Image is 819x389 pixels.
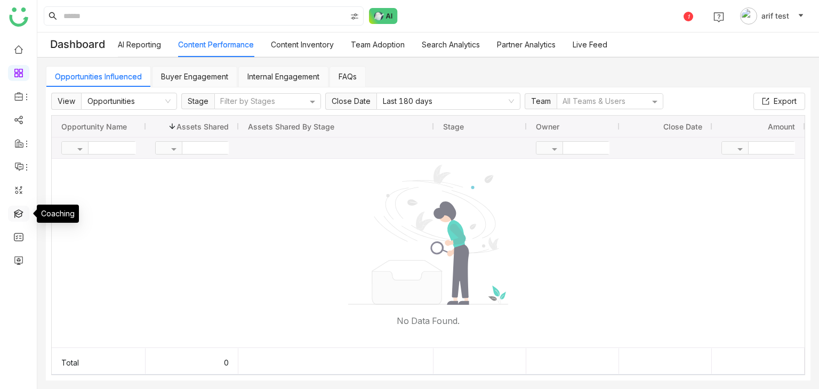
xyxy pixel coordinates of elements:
img: search-type.svg [350,12,359,21]
span: Team [531,96,551,106]
a: Live Feed [573,40,607,49]
a: Partner Analytics [497,40,556,49]
nz-select-item: Opportunities [87,93,171,109]
img: logo [9,7,28,27]
span: arif test [761,10,789,22]
span: Opportunity Name [61,122,127,131]
div: Coaching [37,205,79,223]
span: Close Date [663,122,702,131]
span: Amount [768,122,795,131]
span: Assets Shared [176,122,229,131]
img: help.svg [713,12,724,22]
div: 1 [684,12,693,21]
span: Owner [536,122,559,131]
a: Opportunities Influenced [55,72,142,81]
span: Close Date [325,93,376,110]
button: Export [753,93,805,110]
span: View [51,93,81,110]
div: Total [61,349,136,377]
div: 0 [155,349,229,377]
a: FAQs [339,72,357,81]
span: Stage [443,122,464,131]
button: arif test [738,7,806,25]
nz-select-item: Last 180 days [383,93,514,109]
a: Buyer Engagement [161,72,228,81]
img: ask-buddy-normal.svg [369,8,398,24]
a: Search Analytics [422,40,480,49]
a: Content Performance [178,40,254,49]
img: avatar [740,7,757,25]
span: Stage [181,93,214,109]
a: Internal Engagement [247,72,319,81]
span: Assets Shared by Stage [248,122,334,131]
a: Content Inventory [271,40,334,49]
span: Export [774,95,797,107]
a: Team Adoption [351,40,405,49]
a: AI Reporting [118,40,161,49]
div: Dashboard [37,33,118,57]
